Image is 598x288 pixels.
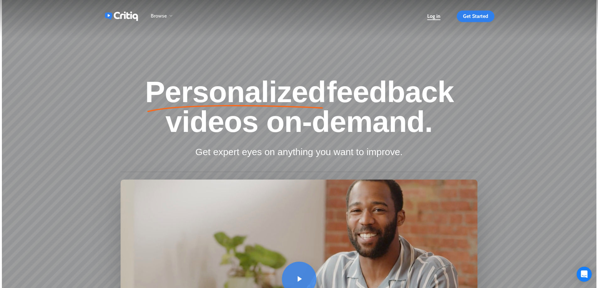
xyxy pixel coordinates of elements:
[144,77,327,107] em: Personalized
[463,13,488,19] span: Get Started
[151,13,167,19] span: Browse
[457,14,494,19] a: Get Started
[151,13,173,19] a: Browse
[577,267,592,282] div: Open Intercom Messenger
[427,14,440,19] a: Log in
[121,77,477,137] h1: feedback videos on-demand.
[121,146,477,158] h3: Get expert eyes on anything you want to improve.
[427,13,440,19] span: Log in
